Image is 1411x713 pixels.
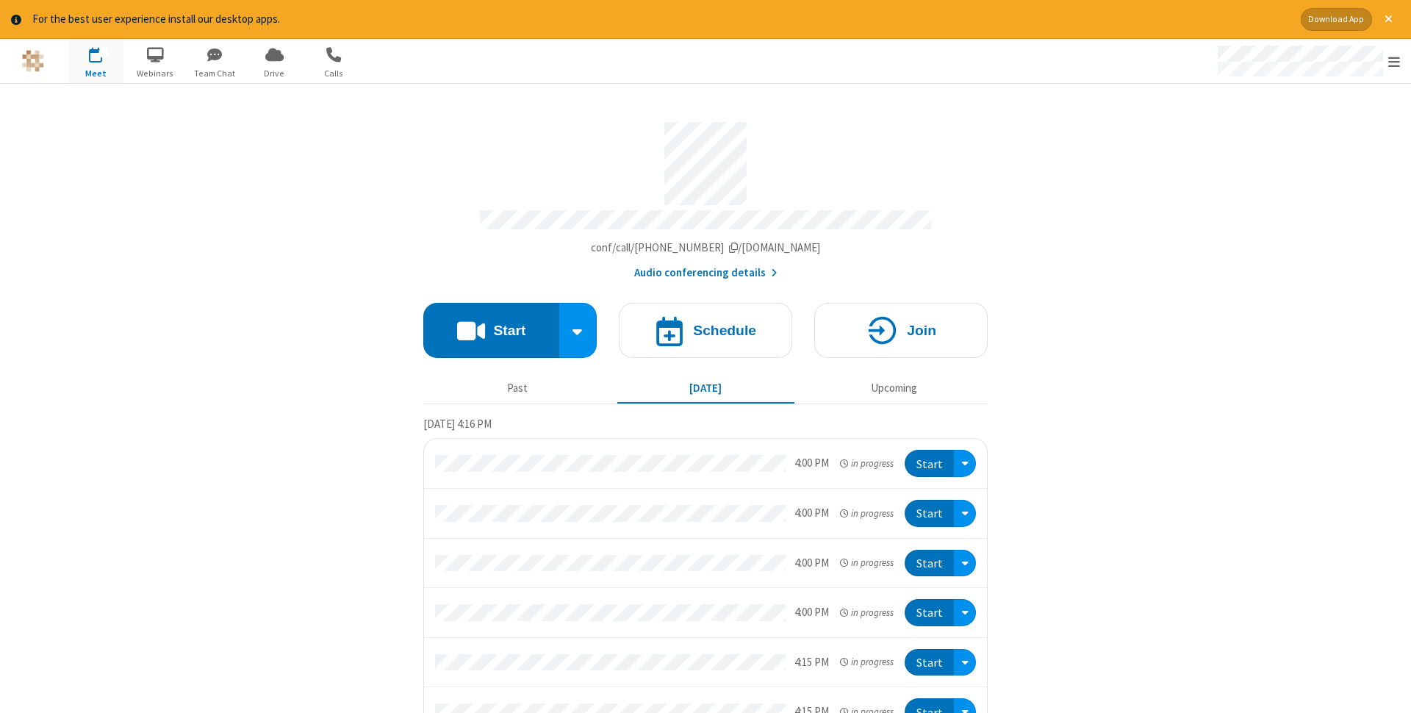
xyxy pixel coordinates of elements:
[423,303,559,358] button: Start
[99,47,109,58] div: 8
[905,450,954,477] button: Start
[429,375,606,403] button: Past
[187,67,243,80] span: Team Chat
[905,500,954,527] button: Start
[954,450,976,477] div: Open menu
[805,375,983,403] button: Upcoming
[840,506,894,520] em: in progress
[794,604,829,621] div: 4:00 PM
[1377,8,1400,31] button: Close alert
[1204,39,1411,83] div: Open menu
[954,599,976,626] div: Open menu
[591,240,821,254] span: Copy my meeting room link
[68,67,123,80] span: Meet
[954,500,976,527] div: Open menu
[617,375,794,403] button: [DATE]
[559,303,597,358] div: Start conference options
[954,550,976,577] div: Open menu
[794,455,829,472] div: 4:00 PM
[794,555,829,572] div: 4:00 PM
[1301,8,1372,31] button: Download App
[905,599,954,626] button: Start
[591,240,821,257] button: Copy my meeting room linkCopy my meeting room link
[22,50,44,72] img: QA Selenium DO NOT DELETE OR CHANGE
[814,303,988,358] button: Join
[840,456,894,470] em: in progress
[794,654,829,671] div: 4:15 PM
[693,323,756,337] h4: Schedule
[493,323,525,337] h4: Start
[840,655,894,669] em: in progress
[634,265,778,282] button: Audio conferencing details
[794,505,829,522] div: 4:00 PM
[907,323,936,337] h4: Join
[840,606,894,620] em: in progress
[306,67,362,80] span: Calls
[619,303,792,358] button: Schedule
[905,550,954,577] button: Start
[247,67,302,80] span: Drive
[32,11,1290,28] div: For the best user experience install our desktop apps.
[1374,675,1400,703] iframe: Chat
[840,556,894,570] em: in progress
[5,39,60,83] button: Logo
[905,649,954,676] button: Start
[954,649,976,676] div: Open menu
[423,111,988,281] section: Account details
[128,67,183,80] span: Webinars
[423,417,492,431] span: [DATE] 4:16 PM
